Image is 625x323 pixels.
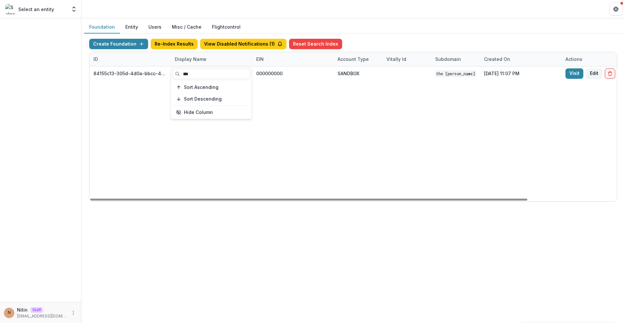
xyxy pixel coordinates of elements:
[151,39,198,49] button: Re-Index Results
[480,52,562,66] div: Created on
[435,70,528,77] code: The [PERSON_NAME] Family Foundation DEMO
[586,68,602,79] button: Edit
[382,52,431,66] div: Vitally Id
[172,82,250,92] button: Sort Ascending
[90,52,171,66] div: ID
[212,23,241,30] a: Flightcontrol
[69,309,77,317] button: More
[18,6,54,13] p: Select an entity
[90,56,102,63] div: ID
[252,52,334,66] div: EIN
[334,52,382,66] div: Account Type
[5,4,16,14] img: Select an entity
[252,56,268,63] div: EIN
[338,70,359,77] div: SANDBOX
[184,85,218,90] span: Sort Ascending
[89,39,148,49] button: Create Foundation
[17,306,28,313] p: Nitin
[84,21,120,34] button: Foundation
[431,52,480,66] div: Subdomain
[605,68,615,79] button: Delete Foundation
[431,56,465,63] div: Subdomain
[562,56,586,63] div: Actions
[480,56,514,63] div: Created on
[609,3,622,16] button: Get Help
[30,307,43,313] p: Staff
[200,39,286,49] button: View Disabled Notifications (1)
[256,70,283,77] div: 000000000
[334,56,373,63] div: Account Type
[184,96,222,102] span: Sort Descending
[171,56,210,63] div: Display Name
[93,70,167,77] div: 84155c13-305d-4d0a-bbcc-4e8fb1a9ec77
[565,68,583,79] a: Visit
[289,39,342,49] button: Reset Search Index
[382,56,410,63] div: Vitally Id
[172,94,250,104] button: Sort Descending
[143,21,167,34] button: Users
[167,21,207,34] button: Misc / Cache
[17,313,67,319] p: [EMAIL_ADDRESS][DOMAIN_NAME]
[171,52,252,66] div: Display Name
[69,3,78,16] button: Open entity switcher
[172,107,250,118] button: Hide Column
[8,311,11,315] div: Nitin
[480,66,562,80] div: [DATE] 11:07 PM
[120,21,143,34] button: Entity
